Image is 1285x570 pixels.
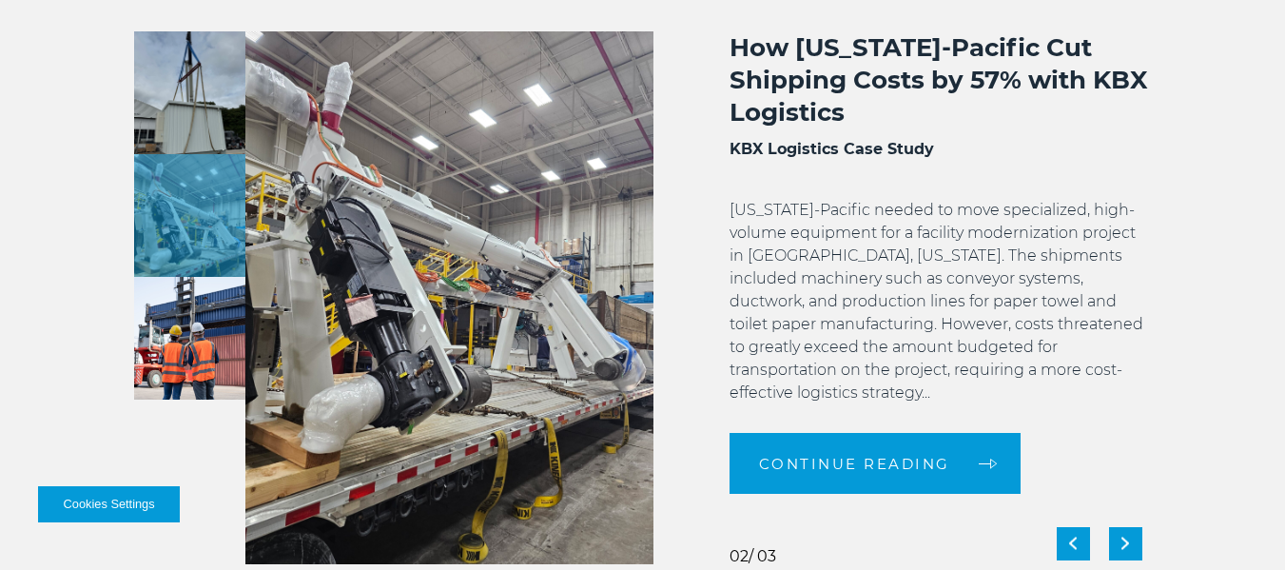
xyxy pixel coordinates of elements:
[730,549,776,564] div: / 03
[1069,538,1077,550] img: previous slide
[730,547,749,565] span: 02
[730,31,1152,128] h2: How [US_STATE]-Pacific Cut Shipping Costs by 57% with KBX Logistics
[134,277,246,400] img: Delivering Critical Equipment for Koch Methanol
[730,138,1152,161] h3: KBX Logistics Case Study
[38,486,180,522] button: Cookies Settings
[1121,538,1129,550] img: next slide
[759,457,950,471] span: Continue Reading
[1057,527,1090,560] div: Previous slide
[134,31,246,154] img: Delivering for DEPCOM Amid Hurricane Milton
[245,31,652,564] img: How Georgia-Pacific Cut Shipping Costs by 57% with KBX Logistics
[730,433,1021,494] a: Continue Reading arrow arrow
[730,199,1152,404] p: [US_STATE]-Pacific needed to move specialized, high-volume equipment for a facility modernization...
[1109,527,1142,560] div: Next slide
